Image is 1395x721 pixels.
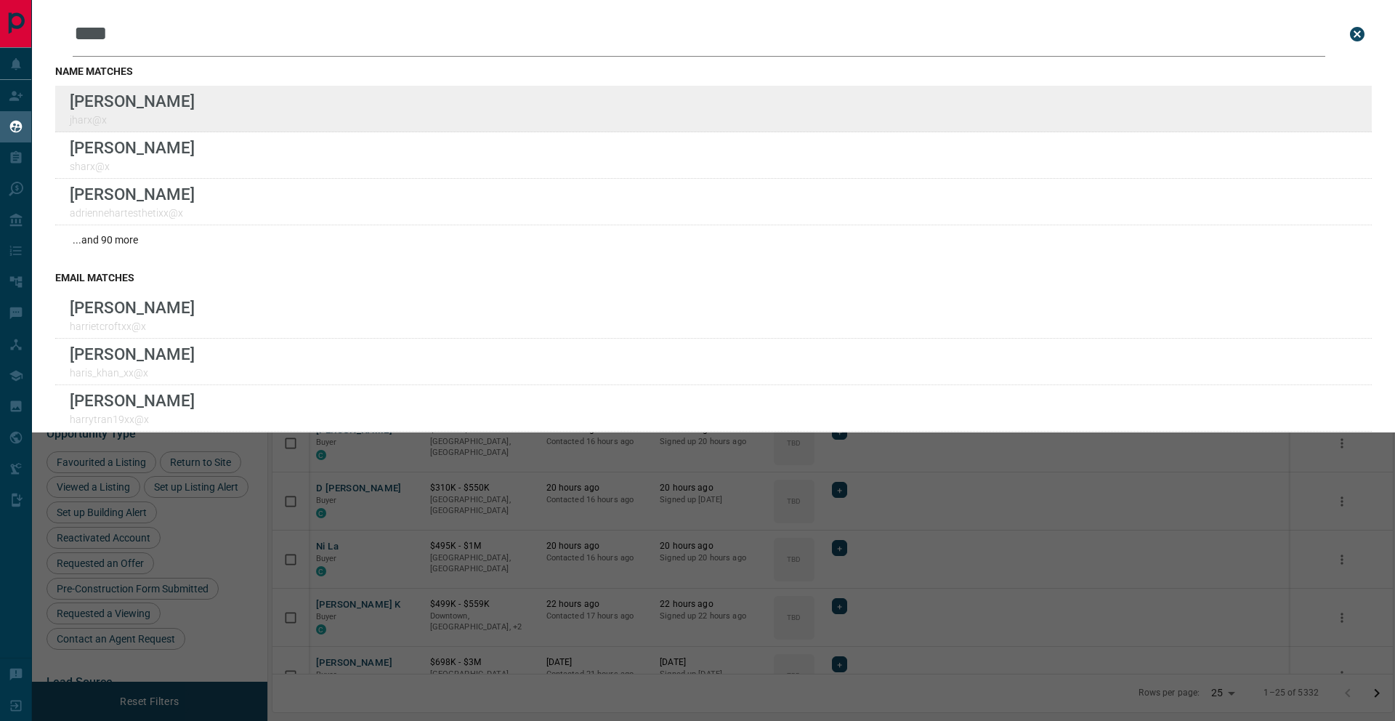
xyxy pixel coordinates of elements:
[70,161,195,172] p: sharx@x
[70,391,195,410] p: [PERSON_NAME]
[70,345,195,363] p: [PERSON_NAME]
[70,92,195,110] p: [PERSON_NAME]
[55,225,1372,254] div: ...and 90 more
[70,414,195,425] p: harrytran19xx@x
[55,432,1372,461] div: ...and 57 more
[55,272,1372,283] h3: email matches
[1343,20,1372,49] button: close search bar
[55,65,1372,77] h3: name matches
[70,321,195,332] p: harrietcroftxx@x
[70,114,195,126] p: jharx@x
[70,298,195,317] p: [PERSON_NAME]
[70,138,195,157] p: [PERSON_NAME]
[70,367,195,379] p: haris_khan_xx@x
[70,185,195,204] p: [PERSON_NAME]
[70,207,195,219] p: adriennehartesthetixx@x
